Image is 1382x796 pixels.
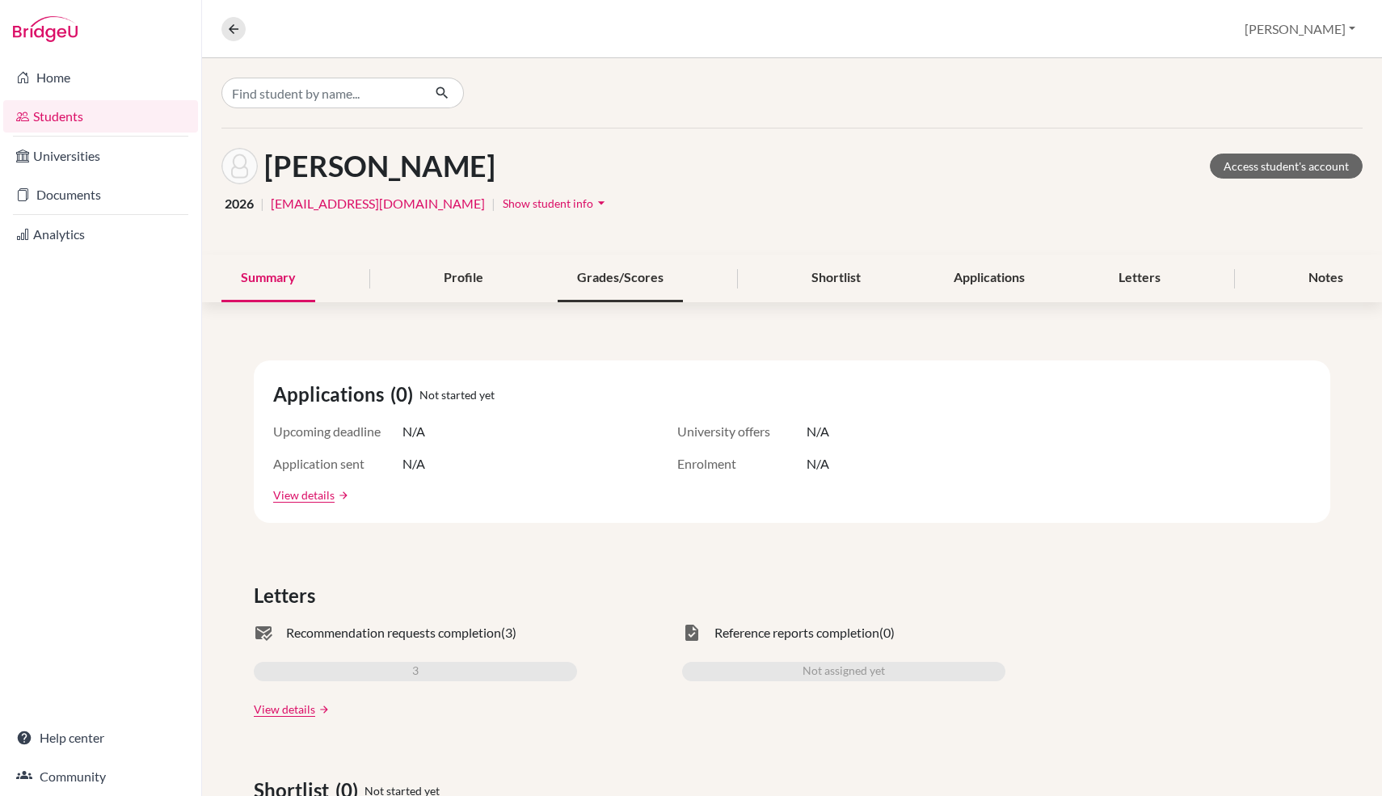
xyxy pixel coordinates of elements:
div: Letters [1099,255,1180,302]
div: Profile [424,255,503,302]
div: Shortlist [792,255,880,302]
span: Enrolment [677,454,807,474]
span: Upcoming deadline [273,422,402,441]
img: Bridge-U [13,16,78,42]
img: Ravikarn Dechkerd's avatar [221,148,258,184]
div: Applications [934,255,1044,302]
span: 2026 [225,194,254,213]
a: View details [273,486,335,503]
a: Universities [3,140,198,172]
a: Help center [3,722,198,754]
span: Application sent [273,454,402,474]
a: Home [3,61,198,94]
span: Reference reports completion [714,623,879,642]
a: Analytics [3,218,198,251]
button: [PERSON_NAME] [1237,14,1363,44]
span: Applications [273,380,390,409]
span: 3 [412,662,419,681]
span: | [260,194,264,213]
a: Community [3,760,198,793]
div: Summary [221,255,315,302]
span: N/A [807,422,829,441]
span: Not assigned yet [803,662,885,681]
span: | [491,194,495,213]
span: task [682,623,702,642]
span: (0) [879,623,895,642]
span: Letters [254,581,322,610]
span: University offers [677,422,807,441]
span: Not started yet [419,386,495,403]
a: Documents [3,179,198,211]
a: [EMAIL_ADDRESS][DOMAIN_NAME] [271,194,485,213]
span: Show student info [503,196,593,210]
span: mark_email_read [254,623,273,642]
input: Find student by name... [221,78,422,108]
a: arrow_forward [335,490,349,501]
span: (3) [501,623,516,642]
i: arrow_drop_down [593,195,609,211]
span: N/A [402,422,425,441]
span: (0) [390,380,419,409]
a: View details [254,701,315,718]
div: Grades/Scores [558,255,683,302]
button: Show student infoarrow_drop_down [502,191,610,216]
a: Students [3,100,198,133]
span: N/A [402,454,425,474]
a: arrow_forward [315,704,330,715]
span: N/A [807,454,829,474]
h1: [PERSON_NAME] [264,149,495,183]
a: Access student's account [1210,154,1363,179]
div: Notes [1289,255,1363,302]
span: Recommendation requests completion [286,623,501,642]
